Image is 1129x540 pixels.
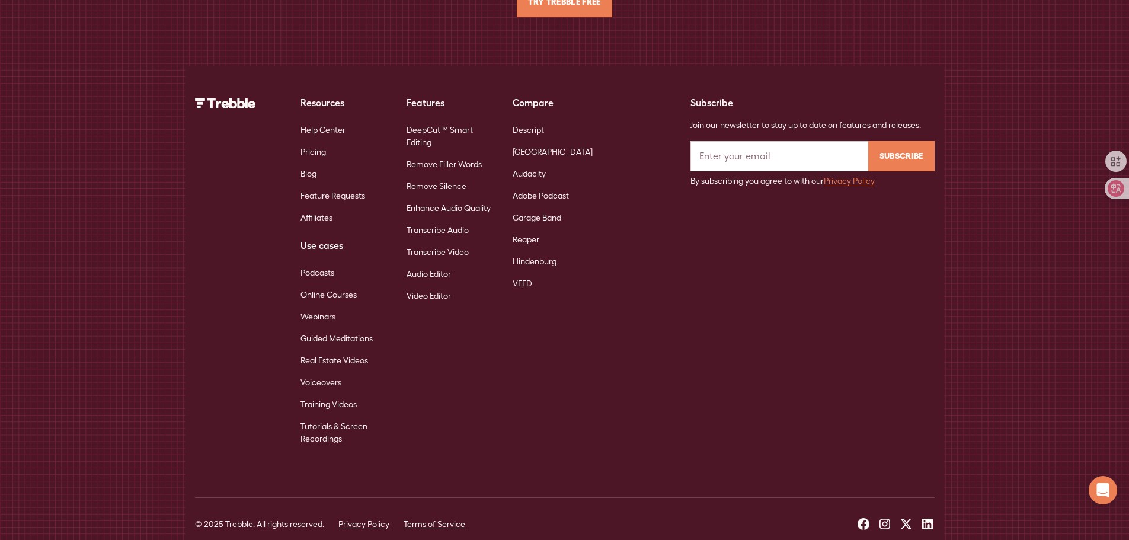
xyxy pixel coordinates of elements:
a: Descript [513,119,544,141]
a: Remove Filler Words [407,154,482,175]
a: Affiliates [300,207,332,229]
div: © 2025 Trebble. All rights reserved. [195,518,324,531]
a: Transcribe Video [407,241,469,263]
a: Reaper [513,229,539,251]
a: Podcasts [300,262,334,284]
a: Video Editor [407,285,451,307]
a: Feature Requests [300,185,365,207]
a: Blog [300,163,316,185]
a: Privacy Policy [338,518,389,531]
input: Subscribe [868,141,935,171]
a: Tutorials & Screen Recordings [300,416,388,450]
a: Adobe Podcast [513,185,569,207]
a: DeepCut™ Smart Editing [407,119,494,154]
div: Features [407,95,494,110]
div: Join our newsletter to stay up to date on features and releases. [690,119,935,132]
a: Help Center [300,119,346,141]
div: Use cases [300,238,388,253]
a: Remove Silence [407,175,466,197]
a: Audacity [513,163,546,185]
form: Email Form [690,141,935,187]
img: Trebble Logo - AI Podcast Editor [195,98,256,108]
a: Webinars [300,306,335,328]
a: Real Estate Videos [300,350,368,372]
div: Resources [300,95,388,110]
input: Enter your email [690,141,868,171]
a: Garage Band [513,207,561,229]
a: [GEOGRAPHIC_DATA] [513,141,593,163]
a: VEED [513,273,532,295]
a: Hindenburg [513,251,556,273]
a: Voiceovers [300,372,341,394]
a: Privacy Policy [824,176,875,186]
div: Subscribe [690,95,935,110]
div: Compare [513,95,600,110]
a: Online Courses [300,284,357,306]
a: Transcribe Audio [407,219,469,241]
a: Terms of Service [404,518,465,531]
div: Open Intercom Messenger [1089,476,1117,504]
div: By subscribing you agree to with our [690,175,935,187]
a: Pricing [300,141,326,163]
a: Enhance Audio Quality [407,197,491,219]
a: Guided Meditations [300,328,373,350]
a: Audio Editor [407,263,451,285]
a: Training Videos [300,394,357,416]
